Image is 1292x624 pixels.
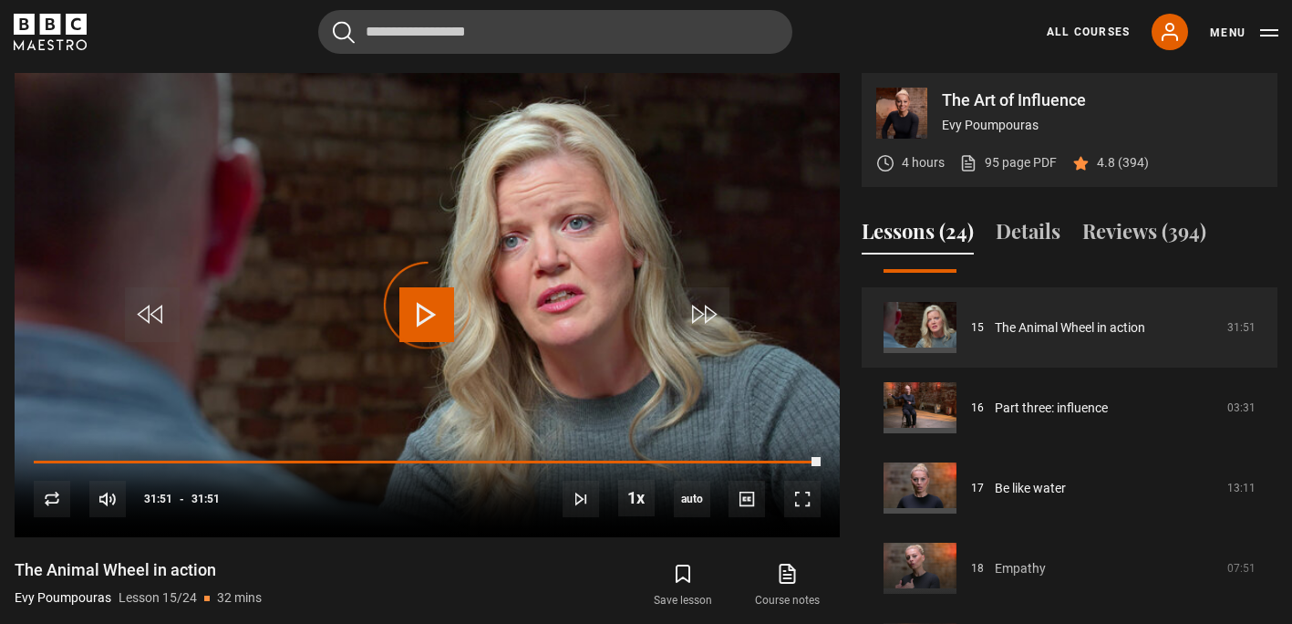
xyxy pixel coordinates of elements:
[191,483,220,515] span: 31:51
[959,153,1057,172] a: 95 page PDF
[15,559,262,581] h1: The Animal Wheel in action
[902,153,945,172] p: 4 hours
[563,481,599,517] button: Next Lesson
[217,588,262,608] p: 32 mins
[942,92,1263,109] p: The Art of Influence
[1047,24,1130,40] a: All Courses
[995,318,1145,338] a: The Animal Wheel in action
[14,14,87,50] svg: BBC Maestro
[1097,153,1149,172] p: 4.8 (394)
[995,399,1108,418] a: Part three: influence
[180,493,184,505] span: -
[1210,24,1278,42] button: Toggle navigation
[631,559,735,612] button: Save lesson
[318,10,792,54] input: Search
[674,481,710,517] div: Current quality: 1080p
[784,481,821,517] button: Fullscreen
[1082,216,1206,255] button: Reviews (394)
[89,481,126,517] button: Mute
[736,559,840,612] a: Course notes
[34,481,70,517] button: Replay
[618,480,655,516] button: Playback Rate
[333,21,355,44] button: Submit the search query
[15,73,840,537] video-js: Video Player
[119,588,197,608] p: Lesson 15/24
[144,483,172,515] span: 31:51
[34,461,821,464] div: Progress Bar
[862,216,974,255] button: Lessons (24)
[729,481,765,517] button: Captions
[942,116,1263,135] p: Evy Poumpouras
[996,216,1060,255] button: Details
[674,481,710,517] span: auto
[15,588,111,608] p: Evy Poumpouras
[995,479,1066,498] a: Be like water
